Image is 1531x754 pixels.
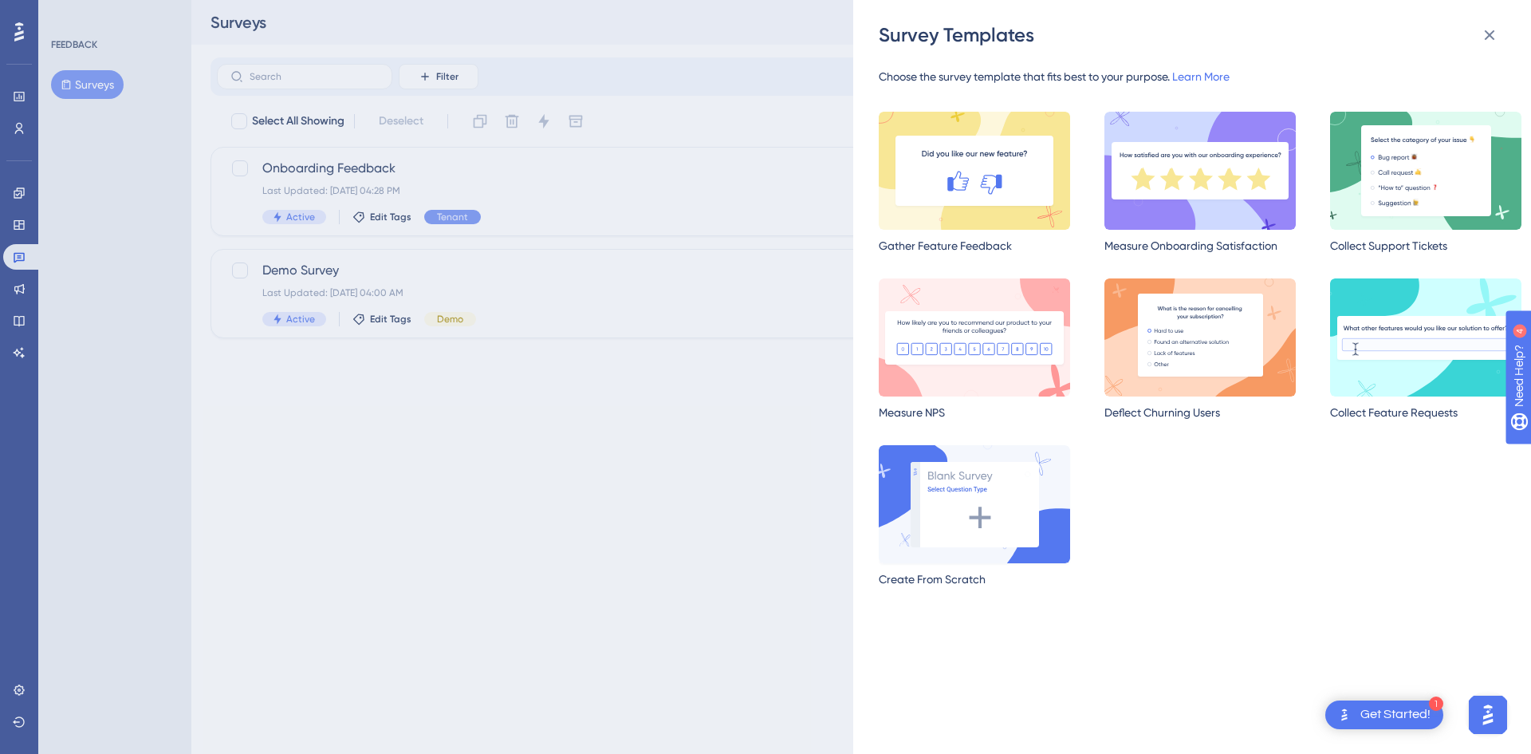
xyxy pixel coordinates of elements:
div: 4 [111,8,116,21]
div: Gather Feature Feedback [879,236,1070,255]
img: deflectChurning [1104,278,1296,397]
div: Deflect Churning Users [1104,403,1296,422]
div: 1 [1429,697,1443,711]
iframe: UserGuiding AI Assistant Launcher [1464,691,1512,739]
span: Choose the survey template that fits best to your purpose. [879,70,1170,83]
div: Collect Support Tickets [1330,236,1521,255]
div: Collect Feature Requests [1330,403,1521,422]
img: gatherFeedback [879,112,1070,230]
img: satisfaction [1104,112,1296,230]
span: Need Help? [37,4,100,23]
div: Measure Onboarding Satisfaction [1104,236,1296,255]
div: Open Get Started! checklist, remaining modules: 1 [1325,701,1443,729]
img: multipleChoice [1330,112,1521,230]
img: launcher-image-alternative-text [1335,705,1354,724]
img: nps [879,278,1070,397]
img: requestFeature [1330,278,1521,397]
div: Get Started! [1360,706,1431,724]
a: Learn More [1172,70,1230,83]
div: Create From Scratch [879,570,1070,589]
div: Survey Templates [879,22,1509,48]
div: Measure NPS [879,403,1070,422]
img: createScratch [879,445,1070,563]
